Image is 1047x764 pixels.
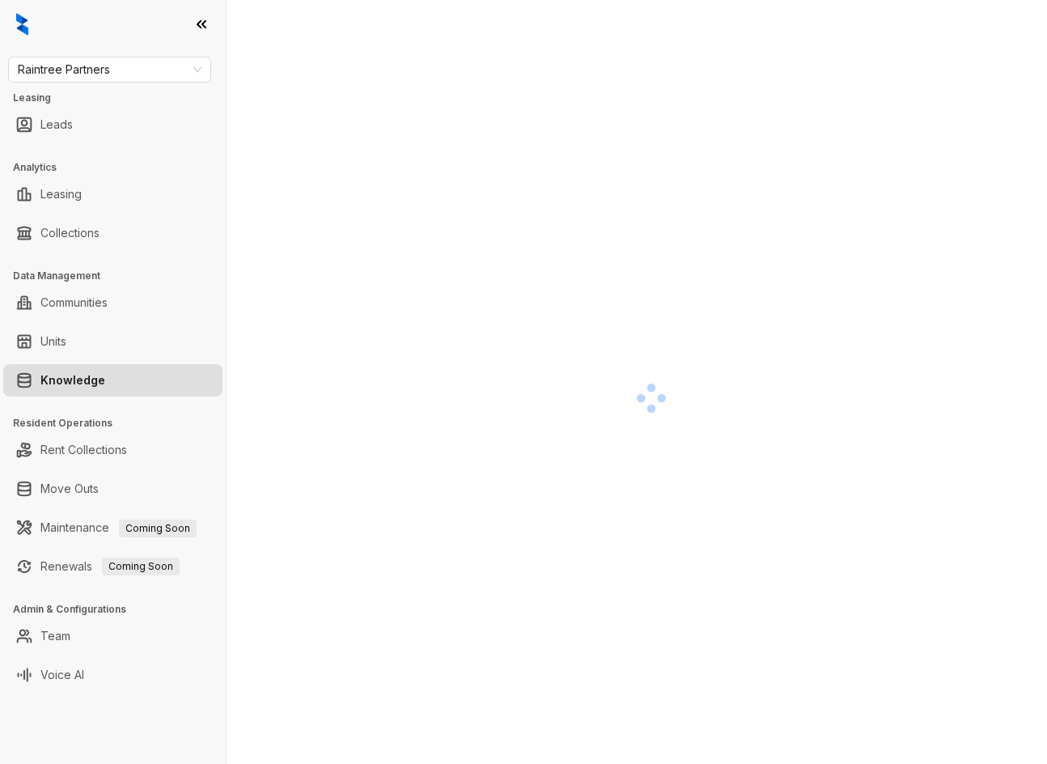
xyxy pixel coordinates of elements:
li: Team [3,620,223,652]
li: Renewals [3,550,223,583]
a: Rent Collections [40,434,127,466]
h3: Admin & Configurations [13,602,226,617]
span: Coming Soon [102,558,180,575]
li: Move Outs [3,473,223,505]
h3: Analytics [13,160,226,175]
a: RenewalsComing Soon [40,550,180,583]
h3: Resident Operations [13,416,226,431]
li: Knowledge [3,364,223,397]
li: Leads [3,108,223,141]
li: Leasing [3,178,223,210]
li: Maintenance [3,511,223,544]
li: Voice AI [3,659,223,691]
li: Rent Collections [3,434,223,466]
span: Coming Soon [119,520,197,537]
span: Raintree Partners [18,57,201,82]
img: logo [16,13,28,36]
h3: Data Management [13,269,226,283]
a: Units [40,325,66,358]
li: Units [3,325,223,358]
a: Knowledge [40,364,105,397]
li: Communities [3,286,223,319]
a: Move Outs [40,473,99,505]
a: Leasing [40,178,82,210]
h3: Leasing [13,91,226,105]
a: Voice AI [40,659,84,691]
a: Leads [40,108,73,141]
a: Team [40,620,70,652]
li: Collections [3,217,223,249]
a: Collections [40,217,100,249]
a: Communities [40,286,108,319]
